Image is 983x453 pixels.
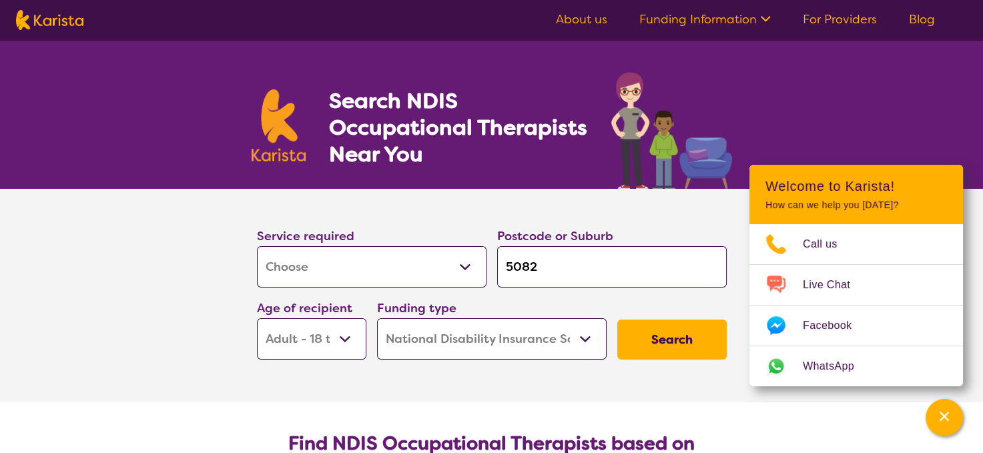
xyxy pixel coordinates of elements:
[556,11,607,27] a: About us
[765,178,947,194] h2: Welcome to Karista!
[257,228,354,244] label: Service required
[803,356,870,376] span: WhatsApp
[377,300,456,316] label: Funding type
[257,300,352,316] label: Age of recipient
[497,228,613,244] label: Postcode or Suburb
[749,224,963,264] a: Call 0485972676 via 3CX
[803,316,868,336] span: Facebook
[328,87,588,167] h1: Search NDIS Occupational Therapists Near You
[497,246,727,288] input: Type
[765,199,947,211] p: How can we help you [DATE]?
[749,165,963,386] div: Channel Menu
[16,10,83,30] img: Karista logo
[803,234,854,254] span: Call us
[749,224,963,386] ul: Choose channel
[909,11,935,27] a: Blog
[803,275,866,295] span: Live Chat
[617,320,727,360] button: Search
[639,11,771,27] a: Funding Information
[803,11,877,27] a: For Providers
[252,89,306,161] img: Karista logo
[611,72,732,189] img: occupational-therapy
[749,346,963,386] a: Web link opens in a new tab.
[926,399,963,436] button: Channel Menu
